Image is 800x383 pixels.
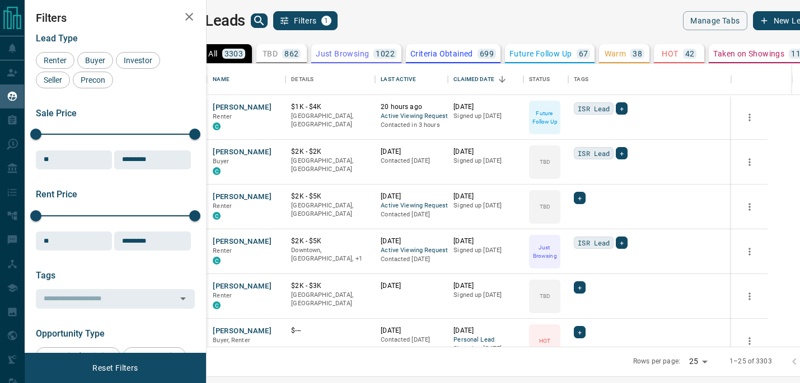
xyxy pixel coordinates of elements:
[36,347,120,364] div: Favourited a Listing
[529,64,550,95] div: Status
[453,237,518,246] p: [DATE]
[578,237,610,248] span: ISR Lead
[509,50,572,58] p: Future Follow Up
[540,292,550,300] p: TBD
[224,50,244,58] p: 3303
[213,326,272,337] button: [PERSON_NAME]
[36,270,55,281] span: Tags
[291,291,369,308] p: [GEOGRAPHIC_DATA], [GEOGRAPHIC_DATA]
[181,12,245,30] h1: My Leads
[40,351,116,360] span: Favourited a Listing
[81,56,109,65] span: Buyer
[685,353,712,370] div: 25
[127,351,182,360] span: Return to Site
[175,291,191,306] button: Open
[213,158,229,165] span: Buyer
[741,154,758,171] button: more
[578,327,582,338] span: +
[213,301,221,309] div: condos.ca
[453,201,518,210] p: Signed up [DATE]
[729,357,772,366] p: 1–25 of 3303
[213,247,232,254] span: Renter
[685,50,695,58] p: 42
[381,64,415,95] div: Last Active
[207,64,286,95] div: Name
[40,75,66,84] span: Seller
[85,358,145,377] button: Reset Filters
[291,326,369,335] p: $---
[683,11,747,30] button: Manage Tabs
[540,158,550,166] p: TBD
[494,72,510,87] button: Sort
[375,64,448,95] div: Last Active
[539,337,550,345] p: HOT
[123,347,186,364] div: Return to Site
[36,328,105,339] span: Opportunity Type
[453,64,494,95] div: Claimed Date
[273,11,338,30] button: Filters1
[40,56,71,65] span: Renter
[286,64,375,95] div: Details
[291,157,369,174] p: [GEOGRAPHIC_DATA], [GEOGRAPHIC_DATA]
[453,335,518,345] span: Personal Lead
[381,237,442,246] p: [DATE]
[291,237,369,246] p: $2K - $5K
[453,344,518,353] p: Signed up [DATE]
[453,192,518,201] p: [DATE]
[574,326,586,338] div: +
[605,50,626,58] p: Warm
[213,192,272,202] button: [PERSON_NAME]
[36,72,70,88] div: Seller
[376,50,395,58] p: 1022
[213,292,232,299] span: Renter
[579,50,588,58] p: 67
[291,201,369,219] p: [GEOGRAPHIC_DATA], [GEOGRAPHIC_DATA]
[633,357,680,366] p: Rows per page:
[530,243,559,260] p: Just Browsing
[381,246,442,256] span: Active Viewing Request
[741,198,758,215] button: more
[616,102,628,115] div: +
[741,333,758,349] button: more
[616,147,628,159] div: +
[381,112,442,121] span: Active Viewing Request
[620,103,624,114] span: +
[574,64,588,95] div: Tags
[116,52,160,69] div: Investor
[213,237,272,247] button: [PERSON_NAME]
[453,102,518,112] p: [DATE]
[453,281,518,291] p: [DATE]
[741,288,758,305] button: more
[77,52,113,69] div: Buyer
[381,335,442,344] p: Contacted [DATE]
[263,50,278,58] p: TBD
[453,157,518,166] p: Signed up [DATE]
[291,112,369,129] p: [GEOGRAPHIC_DATA], [GEOGRAPHIC_DATA]
[291,192,369,201] p: $2K - $5K
[578,282,582,293] span: +
[208,50,217,58] p: All
[77,75,109,84] span: Precon
[381,102,442,112] p: 20 hours ago
[381,210,442,219] p: Contacted [DATE]
[574,192,586,204] div: +
[620,148,624,159] span: +
[213,147,272,158] button: [PERSON_NAME]
[453,147,518,157] p: [DATE]
[741,243,758,260] button: more
[453,326,518,335] p: [DATE]
[381,255,442,264] p: Contacted [DATE]
[36,33,78,44] span: Lead Type
[213,281,272,292] button: [PERSON_NAME]
[381,147,442,157] p: [DATE]
[291,246,369,263] p: Toronto
[574,281,586,294] div: +
[213,122,221,130] div: condos.ca
[662,50,678,58] p: HOT
[213,64,230,95] div: Name
[120,56,156,65] span: Investor
[578,103,610,114] span: ISR Lead
[213,257,221,264] div: condos.ca
[213,113,232,120] span: Renter
[213,102,272,113] button: [PERSON_NAME]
